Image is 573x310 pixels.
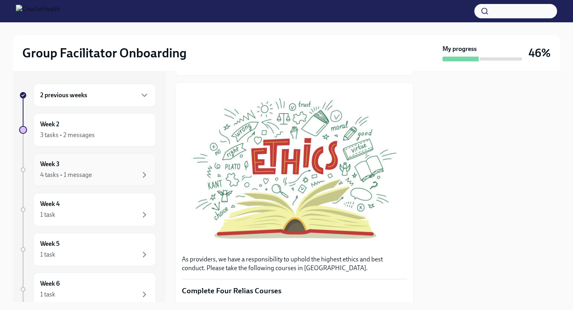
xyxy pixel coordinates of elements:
[40,200,60,208] h6: Week 4
[40,279,60,288] h6: Week 6
[40,120,59,129] h6: Week 2
[40,131,95,139] div: 3 tasks • 2 messages
[40,290,55,299] div: 1 task
[442,45,477,53] strong: My progress
[22,45,187,61] h2: Group Facilitator Onboarding
[19,193,156,226] a: Week 41 task
[40,91,87,100] h6: 2 previous weeks
[16,5,60,18] img: CharlieHealth
[182,255,407,273] p: As providers, we have a responsibility to uphold the highest ethics and best conduct. Please take...
[40,250,55,259] div: 1 task
[19,153,156,186] a: Week 34 tasks • 1 message
[40,171,92,179] div: 4 tasks • 1 message
[19,113,156,147] a: Week 23 tasks • 2 messages
[33,84,156,107] div: 2 previous weeks
[182,89,407,248] button: Zoom image
[19,233,156,266] a: Week 51 task
[40,160,60,169] h6: Week 3
[40,239,60,248] h6: Week 5
[19,273,156,306] a: Week 61 task
[528,46,551,60] h3: 46%
[182,286,407,296] p: Complete Four Relias Courses
[40,210,55,219] div: 1 task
